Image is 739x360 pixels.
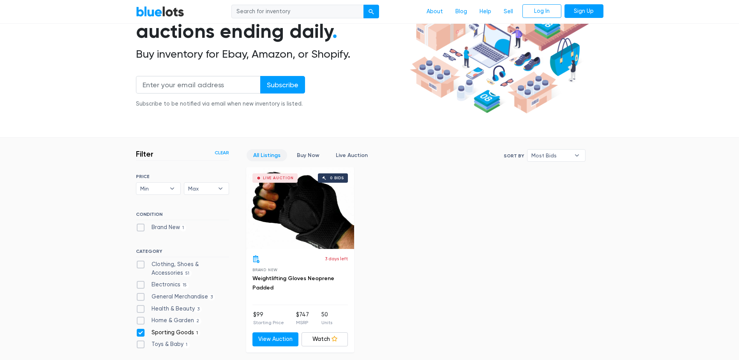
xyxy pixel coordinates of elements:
a: Help [473,4,497,19]
span: 2 [194,318,202,324]
span: Min [140,183,166,194]
b: ▾ [569,150,585,161]
a: View Auction [252,332,299,346]
a: Clear [215,149,229,156]
span: Most Bids [531,150,570,161]
p: Units [321,319,332,326]
span: Brand New [252,268,278,272]
h6: PRICE [136,174,229,179]
p: 3 days left [325,255,348,262]
a: Sign Up [564,4,603,18]
input: Subscribe [260,76,305,94]
span: 15 [180,282,189,289]
li: $747 [296,311,309,326]
input: Search for inventory [231,5,364,19]
label: Sporting Goods [136,328,201,337]
h6: CONDITION [136,212,229,220]
a: Live Auction 0 bids [246,167,354,249]
a: BlueLots [136,6,184,17]
label: Sort By [504,152,524,159]
b: ▾ [164,183,180,194]
a: Log In [522,4,561,18]
a: Buy Now [290,149,326,161]
div: Subscribe to be notified via email when new inventory is listed. [136,100,305,108]
div: 0 bids [330,176,344,180]
span: 1 [180,225,187,231]
span: 1 [194,330,201,336]
label: Toys & Baby [136,340,190,349]
label: Home & Garden [136,316,202,325]
a: Blog [449,4,473,19]
input: Enter your email address [136,76,261,94]
span: Max [188,183,214,194]
span: 51 [183,270,192,277]
a: Watch [302,332,348,346]
a: Weightlifting Gloves Neoprene Padded [252,275,334,291]
label: Clothing, Shoes & Accessories [136,260,229,277]
label: Brand New [136,223,187,232]
p: MSRP [296,319,309,326]
span: . [332,19,337,43]
label: General Merchandise [136,293,215,301]
span: 3 [195,306,202,312]
h3: Filter [136,149,153,159]
span: 3 [208,294,215,300]
li: $99 [253,311,284,326]
li: 50 [321,311,332,326]
a: All Listings [247,149,287,161]
b: ▾ [212,183,229,194]
label: Health & Beauty [136,305,202,313]
span: 1 [183,342,190,348]
h6: CATEGORY [136,249,229,257]
label: Electronics [136,281,189,289]
a: Sell [497,4,519,19]
h2: Buy inventory for Ebay, Amazon, or Shopify. [136,48,407,61]
p: Starting Price [253,319,284,326]
a: Live Auction [329,149,374,161]
a: About [420,4,449,19]
div: Live Auction [263,176,294,180]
